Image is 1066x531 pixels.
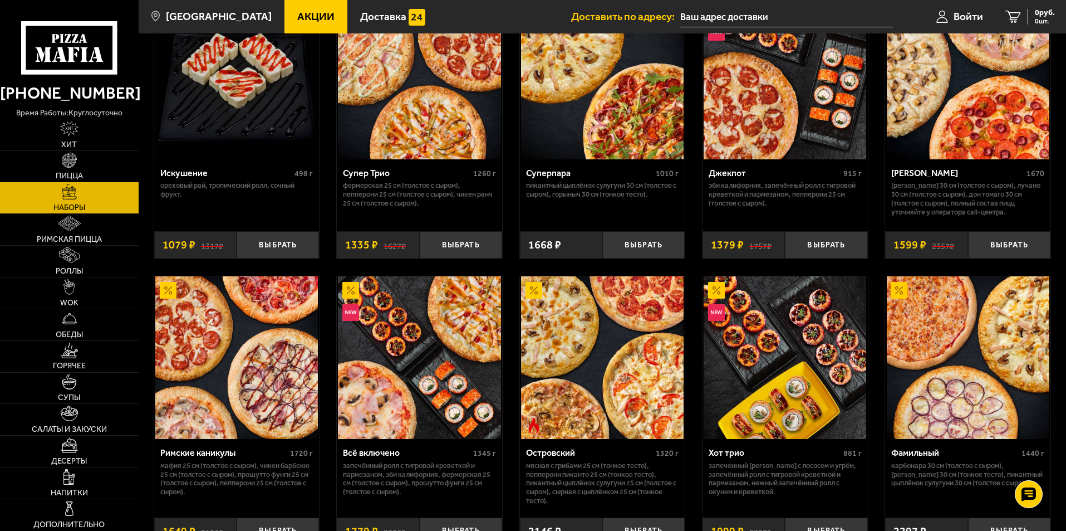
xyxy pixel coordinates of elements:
s: 1757 ₽ [749,240,772,251]
span: 1345 г [473,449,496,458]
div: Хот трио [709,447,841,458]
span: 1379 ₽ [711,240,744,251]
img: Акционный [342,282,359,299]
span: 1668 ₽ [528,240,561,251]
span: Горячее [53,362,86,370]
span: 1670 [1026,169,1044,178]
span: 1079 ₽ [163,240,195,251]
span: Роллы [56,267,83,275]
img: Акционный [708,282,725,299]
div: Искушение [160,168,292,178]
span: Пицца [56,172,83,180]
div: [PERSON_NAME] [891,168,1024,178]
span: 1320 г [656,449,679,458]
span: Наборы [53,204,85,212]
img: Акционный [525,282,542,299]
span: 1720 г [290,449,313,458]
span: Напитки [51,489,88,497]
p: Мясная с грибами 25 см (тонкое тесто), Пепперони Пиканто 25 см (тонкое тесто), Пикантный цыплёнок... [526,461,679,506]
span: Акции [297,11,335,22]
span: 1335 ₽ [345,240,378,251]
span: 1599 ₽ [893,240,926,251]
img: Фамильный [887,276,1049,439]
a: АкционныйФамильный [885,276,1050,439]
div: Островский [526,447,654,458]
img: Акционный [891,282,907,299]
p: Карбонара 30 см (толстое с сыром), [PERSON_NAME] 30 см (тонкое тесто), Пикантный цыплёнок сулугун... [891,461,1044,488]
span: Салаты и закуски [32,426,107,433]
p: Мафия 25 см (толстое с сыром), Чикен Барбекю 25 см (толстое с сыром), Прошутто Фунги 25 см (толст... [160,461,313,497]
div: Джекпот [709,168,841,178]
span: 0 шт. [1035,18,1055,25]
a: АкционныйНовинкаВсё включено [337,276,502,439]
span: Супы [58,394,80,402]
span: Доставить по адресу: [571,11,680,22]
button: Выбрать [602,231,685,259]
span: [GEOGRAPHIC_DATA] [166,11,272,22]
s: 1317 ₽ [201,240,223,251]
span: 498 г [294,169,313,178]
span: Десерты [51,457,87,465]
span: Войти [954,11,983,22]
img: 15daf4d41897b9f0e9f617042186c801.svg [409,9,425,26]
s: 2357 ₽ [932,240,954,251]
p: Запеченный [PERSON_NAME] с лососем и угрём, Запечённый ролл с тигровой креветкой и пармезаном, Не... [709,461,862,497]
p: Запечённый ролл с тигровой креветкой и пармезаном, Эби Калифорния, Фермерская 25 см (толстое с сы... [343,461,496,497]
span: 1010 г [656,169,679,178]
div: Римские каникулы [160,447,288,458]
div: Фамильный [891,447,1019,458]
img: Всё включено [338,276,500,439]
span: WOK [60,299,78,307]
p: Пикантный цыплёнок сулугуни 30 см (толстое с сыром), Горыныч 30 см (тонкое тесто). [526,181,679,199]
span: 1440 г [1021,449,1044,458]
span: Хит [61,141,77,149]
input: Ваш адрес доставки [680,7,893,27]
img: Акционный [160,282,176,299]
a: АкционныйОстрое блюдоОстровский [520,276,685,439]
img: Острое блюдо [525,417,542,434]
span: 0 руб. [1035,9,1055,17]
img: Римские каникулы [155,276,318,439]
img: Новинка [708,304,725,321]
span: Доставка [360,11,406,22]
span: Дополнительно [33,521,105,529]
span: 1260 г [473,169,496,178]
button: Выбрать [785,231,867,259]
span: 915 г [843,169,862,178]
button: Выбрать [237,231,319,259]
p: Фермерская 25 см (толстое с сыром), Пепперони 25 см (толстое с сыром), Чикен Ранч 25 см (толстое ... [343,181,496,208]
span: Римская пицца [37,236,102,243]
div: Суперпара [526,168,654,178]
span: 881 г [843,449,862,458]
img: Хот трио [704,276,866,439]
button: Выбрать [968,231,1050,259]
a: АкционныйРимские каникулы [154,276,320,439]
p: Ореховый рай, Тропический ролл, Сочный фрукт. [160,181,313,199]
div: Супер Трио [343,168,470,178]
p: [PERSON_NAME] 30 см (толстое с сыром), Лучано 30 см (толстое с сыром), Дон Томаго 30 см (толстое ... [891,181,1044,217]
div: Всё включено [343,447,470,458]
p: Эби Калифорния, Запечённый ролл с тигровой креветкой и пармезаном, Пепперони 25 см (толстое с сыр... [709,181,862,208]
span: Обеды [56,331,83,339]
s: 1627 ₽ [384,240,406,251]
img: Новинка [342,304,359,321]
button: Выбрать [420,231,502,259]
img: Островский [521,276,684,439]
a: АкционныйНовинкаХот трио [703,276,868,439]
